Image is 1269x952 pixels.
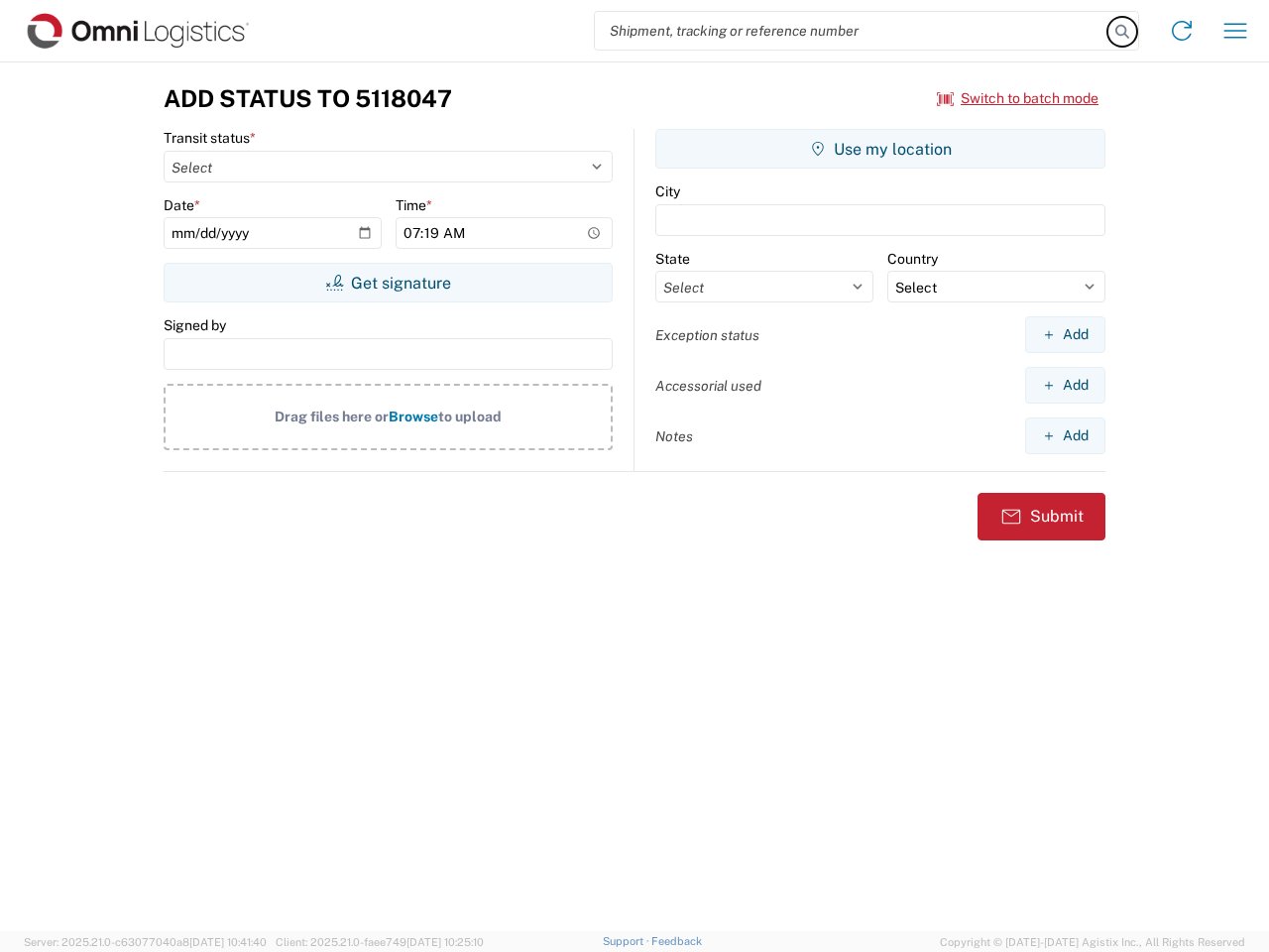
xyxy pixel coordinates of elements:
[655,326,759,344] label: Exception status
[164,316,226,334] label: Signed by
[651,935,702,947] a: Feedback
[1025,316,1105,353] button: Add
[655,250,690,268] label: State
[164,196,200,214] label: Date
[275,409,389,424] span: Drag files here or
[164,129,256,147] label: Transit status
[164,263,613,302] button: Get signature
[438,409,502,424] span: to upload
[940,933,1245,951] span: Copyright © [DATE]-[DATE] Agistix Inc., All Rights Reserved
[24,936,267,948] span: Server: 2025.21.0-c63077040a8
[655,129,1105,169] button: Use my location
[389,409,438,424] span: Browse
[189,936,267,948] span: [DATE] 10:41:40
[655,182,680,200] label: City
[276,936,484,948] span: Client: 2025.21.0-faee749
[396,196,432,214] label: Time
[164,84,452,113] h3: Add Status to 5118047
[1025,367,1105,404] button: Add
[595,12,1108,50] input: Shipment, tracking or reference number
[937,82,1098,115] button: Switch to batch mode
[655,427,693,445] label: Notes
[655,377,761,395] label: Accessorial used
[603,935,652,947] a: Support
[1025,417,1105,454] button: Add
[406,936,484,948] span: [DATE] 10:25:10
[887,250,938,268] label: Country
[978,493,1105,540] button: Submit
